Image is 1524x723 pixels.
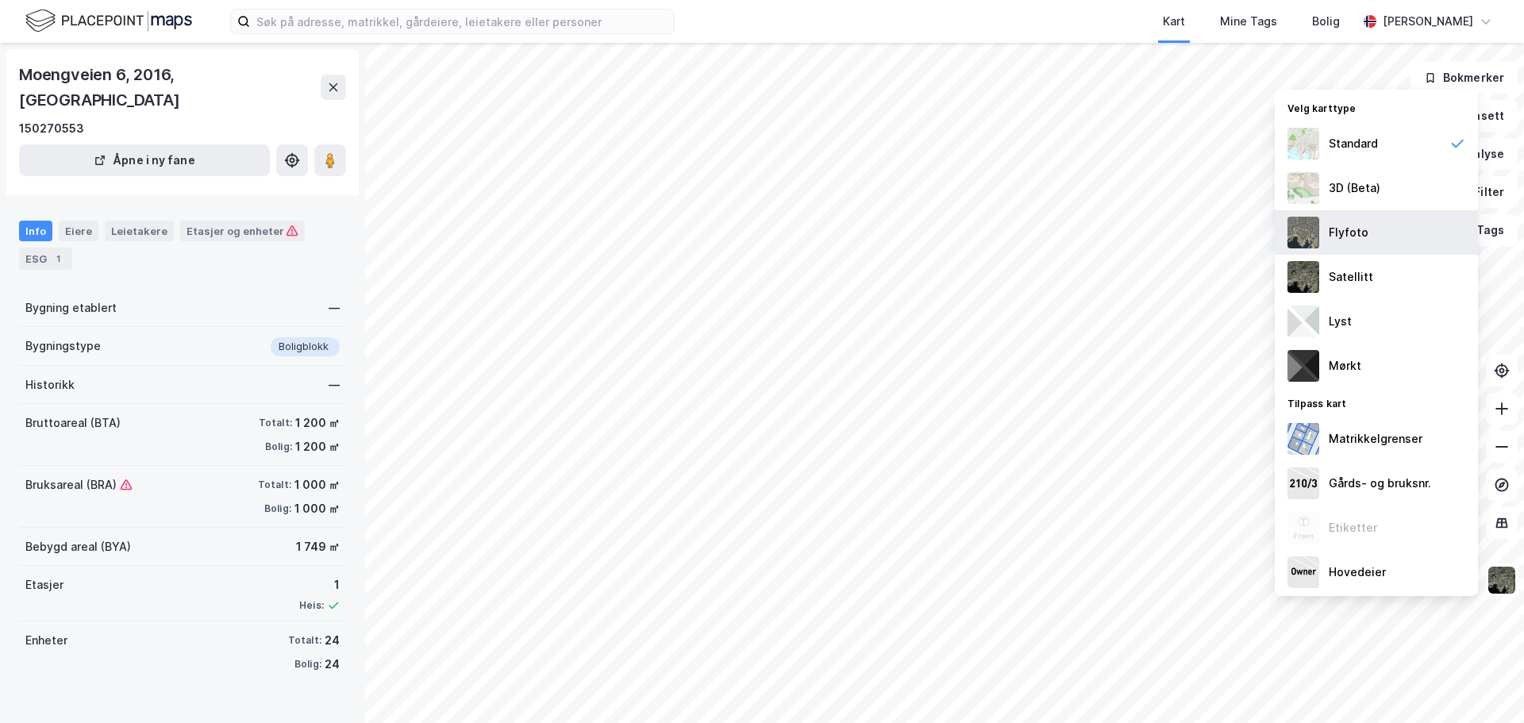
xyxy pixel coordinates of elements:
div: 1 200 ㎡ [295,413,340,433]
div: Bolig [1312,12,1340,31]
div: Moengveien 6, 2016, [GEOGRAPHIC_DATA] [19,62,321,113]
div: Leietakere [105,221,174,241]
input: Søk på adresse, matrikkel, gårdeiere, leietakere eller personer [250,10,674,33]
button: Åpne i ny fane [19,144,270,176]
div: 1 [50,251,66,267]
div: — [329,298,340,317]
img: 9k= [1287,261,1319,293]
div: Bruksareal (BRA) [25,475,133,494]
div: Flyfoto [1329,223,1368,242]
div: — [329,375,340,394]
div: Lyst [1329,312,1352,331]
div: Totalt: [258,479,291,491]
div: Mine Tags [1220,12,1277,31]
div: Enheter [25,631,67,650]
div: Etasjer og enheter [187,224,298,238]
img: cadastreKeys.547ab17ec502f5a4ef2b.jpeg [1287,467,1319,499]
div: Etiketter [1329,518,1377,537]
div: 1 000 ㎡ [294,499,340,518]
div: Bebygd areal (BYA) [25,537,131,556]
div: Bolig: [265,440,292,453]
div: Standard [1329,134,1378,153]
img: nCdM7BzjoCAAAAAElFTkSuQmCC [1287,350,1319,382]
iframe: Chat Widget [1445,647,1524,723]
div: 1 200 ㎡ [295,437,340,456]
div: Bolig: [294,658,321,671]
div: 1 [299,575,340,594]
div: Matrikkelgrenser [1329,429,1422,448]
div: Kart [1163,12,1185,31]
div: Bygning etablert [25,298,117,317]
div: Historikk [25,375,75,394]
div: Bruttoareal (BTA) [25,413,121,433]
div: Satellitt [1329,267,1373,287]
div: Totalt: [288,634,321,647]
div: 1 749 ㎡ [296,537,340,556]
div: Eiere [59,221,98,241]
div: Velg karttype [1275,93,1478,121]
div: 24 [325,631,340,650]
div: 1 000 ㎡ [294,475,340,494]
img: Z [1287,172,1319,204]
div: Hovedeier [1329,563,1386,582]
div: Kontrollprogram for chat [1445,647,1524,723]
button: Bokmerker [1410,62,1518,94]
div: Info [19,221,52,241]
img: Z [1287,128,1319,160]
div: Gårds- og bruksnr. [1329,474,1431,493]
img: luj3wr1y2y3+OchiMxRmMxRlscgabnMEmZ7DJGWxyBpucwSZnsMkZbHIGm5zBJmewyRlscgabnMEmZ7DJGWxyBpucwSZnsMkZ... [1287,306,1319,337]
div: 3D (Beta) [1329,179,1380,198]
div: Etasjer [25,575,63,594]
div: 24 [325,655,340,674]
div: Bygningstype [25,337,101,356]
div: Heis: [299,599,324,612]
button: Filter [1441,176,1518,208]
div: 150270553 [19,119,84,138]
img: Z [1287,217,1319,248]
div: Tilpass kart [1275,388,1478,417]
img: 9k= [1487,565,1517,595]
div: [PERSON_NAME] [1383,12,1473,31]
button: Tags [1444,214,1518,246]
img: majorOwner.b5e170eddb5c04bfeeff.jpeg [1287,556,1319,588]
img: logo.f888ab2527a4732fd821a326f86c7f29.svg [25,7,192,35]
div: Bolig: [264,502,291,515]
div: ESG [19,248,72,270]
div: Mørkt [1329,356,1361,375]
img: Z [1287,512,1319,544]
img: cadastreBorders.cfe08de4b5ddd52a10de.jpeg [1287,423,1319,455]
div: Totalt: [259,417,292,429]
